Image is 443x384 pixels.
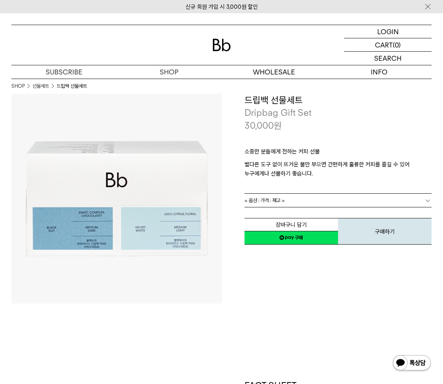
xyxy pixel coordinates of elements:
img: 드립백 선물세트 [11,94,222,304]
a: LOGIN [344,25,432,38]
p: INFO [327,65,432,79]
a: CART (0) [344,38,432,52]
img: 카카오톡 채널 1:1 채팅 버튼 [392,354,432,373]
span: 원 [274,120,282,131]
img: 로고 [213,39,231,51]
a: 신규 회원 가입 시 3,000원 할인 [186,3,258,10]
a: 새창 [245,231,338,245]
button: 구매하기 [338,218,432,245]
p: SEARCH [374,52,402,65]
h3: 드립백 선물세트 [245,94,432,107]
p: (0) [393,38,401,51]
p: CART [375,38,393,51]
p: LOGIN [377,25,399,38]
span: = 옵션 : 가격 : 재고 = [245,194,285,207]
p: 30,000 [245,119,282,132]
a: SHOP [116,65,221,79]
p: WHOLESALE [222,65,327,79]
a: 선물세트 [32,82,49,90]
a: SHOP [11,82,25,90]
p: Dripbag Gift Set [245,106,432,119]
li: 드립백 선물세트 [57,82,87,90]
a: SUBSCRIBE [11,65,116,79]
button: 장바구니 담기 [245,218,338,231]
p: 소중한 분들에게 전하는 커피 선물 [245,147,432,160]
p: 별다른 도구 없이 뜨거운 물만 부으면 간편하게 훌륭한 커피를 즐길 수 있어 누구에게나 선물하기 좋습니다. [245,160,432,178]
